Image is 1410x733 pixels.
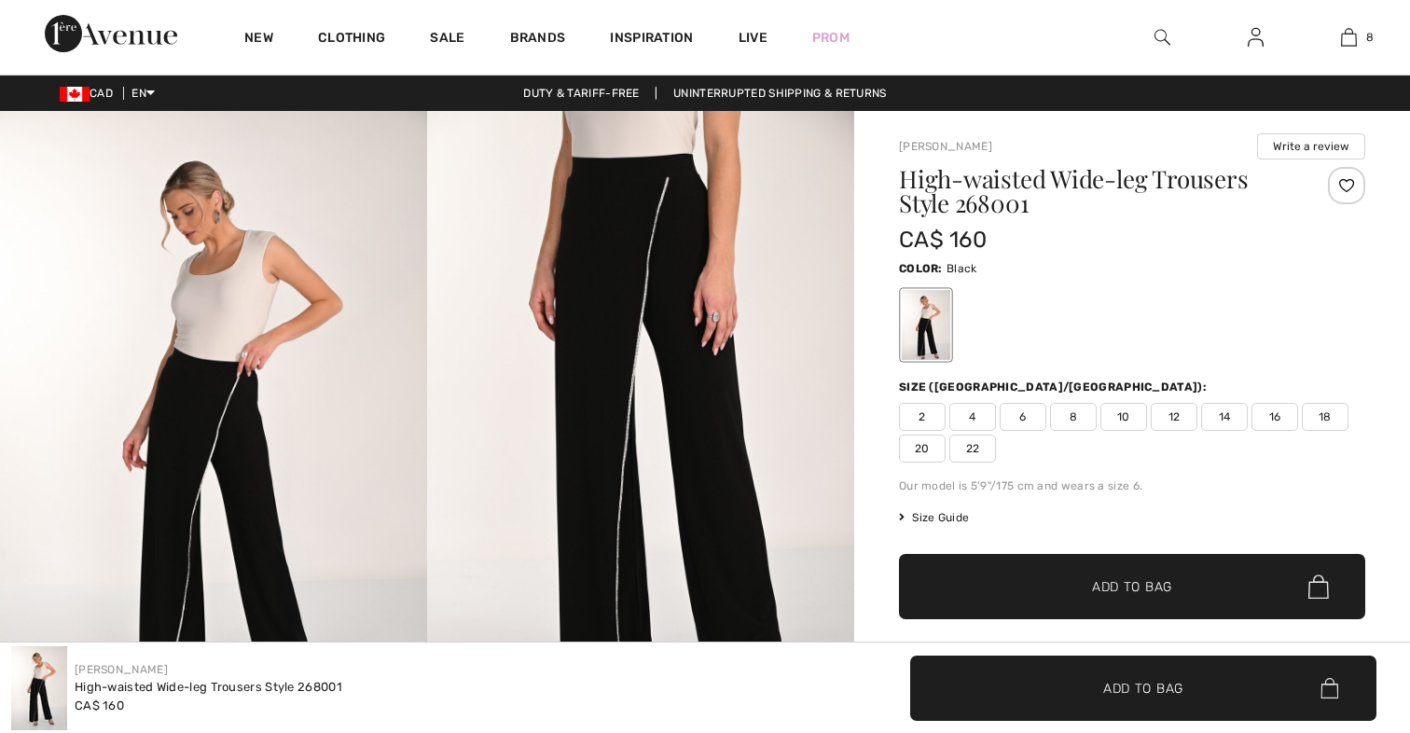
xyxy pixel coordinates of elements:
span: 22 [949,435,996,463]
a: New [244,30,273,49]
span: 18 [1302,403,1348,431]
a: Brands [510,30,566,49]
div: Size ([GEOGRAPHIC_DATA]/[GEOGRAPHIC_DATA]): [899,379,1210,395]
button: Write a review [1257,133,1365,159]
span: CAD [60,87,120,100]
span: 2 [899,403,946,431]
h1: High-waisted Wide-leg Trousers Style 268001 [899,167,1288,215]
a: Sale [430,30,464,49]
img: High-Waisted Wide-Leg Trousers Style 268001 [11,646,67,730]
a: Sign In [1233,26,1279,49]
a: Live [739,28,767,48]
span: 10 [1100,403,1147,431]
img: search the website [1154,26,1170,48]
a: [PERSON_NAME] [899,140,992,153]
span: CA$ 160 [899,227,987,253]
img: My Bag [1341,26,1357,48]
span: 4 [949,403,996,431]
div: Our model is 5'9"/175 cm and wears a size 6. [899,477,1365,494]
span: Add to Bag [1103,678,1183,698]
span: CA$ 160 [75,698,124,712]
span: Size Guide [899,509,969,526]
div: Black [902,290,950,360]
span: 20 [899,435,946,463]
img: My Info [1248,26,1264,48]
div: High-waisted Wide-leg Trousers Style 268001 [75,678,342,697]
button: Add to Bag [910,656,1376,721]
span: 16 [1251,403,1298,431]
span: Black [947,262,977,275]
span: Inspiration [610,30,693,49]
button: Add to Bag [899,554,1365,619]
a: 8 [1303,26,1394,48]
a: Clothing [318,30,385,49]
img: Bag.svg [1308,574,1329,599]
img: Bag.svg [1320,678,1338,698]
span: 14 [1201,403,1248,431]
a: [PERSON_NAME] [75,663,168,676]
img: Canadian Dollar [60,87,90,102]
span: 8 [1366,29,1374,46]
span: Add to Bag [1092,577,1172,597]
span: 6 [1000,403,1046,431]
img: 1ère Avenue [45,15,177,52]
a: Prom [812,28,850,48]
span: 8 [1050,403,1097,431]
span: Color: [899,262,943,275]
span: EN [131,87,155,100]
span: 12 [1151,403,1197,431]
